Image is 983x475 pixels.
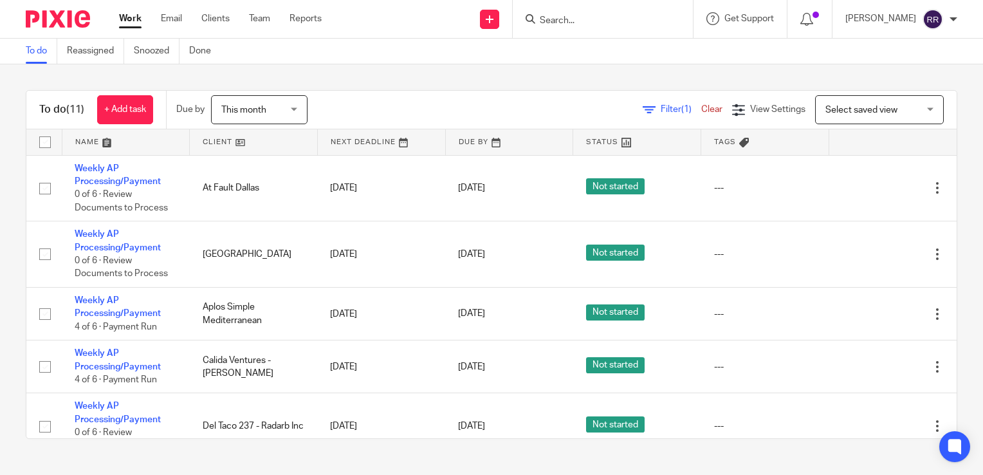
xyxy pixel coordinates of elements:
span: Not started [586,304,645,321]
input: Search [538,15,654,27]
span: 4 of 6 · Payment Run [75,322,157,331]
div: --- [714,308,816,321]
span: 0 of 6 · Review Documents to Process [75,190,168,212]
span: [DATE] [458,183,485,192]
a: Team [249,12,270,25]
a: Email [161,12,182,25]
a: Clients [201,12,230,25]
span: (11) [66,104,84,115]
a: + Add task [97,95,153,124]
a: Done [189,39,221,64]
td: Del Taco 237 - Radarb Inc [190,393,318,460]
span: 4 of 6 · Payment Run [75,375,157,384]
a: Weekly AP Processing/Payment [75,164,161,186]
td: Aplos Simple Mediterranean [190,288,318,340]
span: Filter [661,105,701,114]
span: Not started [586,357,645,373]
a: To do [26,39,57,64]
a: Weekly AP Processing/Payment [75,402,161,424]
span: 0 of 6 · Review Documents to Process [75,256,168,279]
a: Reassigned [67,39,124,64]
span: View Settings [750,105,805,114]
td: At Fault Dallas [190,155,318,221]
div: --- [714,360,816,373]
a: Reports [289,12,322,25]
h1: To do [39,103,84,116]
span: (1) [681,105,692,114]
span: [DATE] [458,422,485,431]
td: [DATE] [317,288,445,340]
td: [DATE] [317,155,445,221]
a: Work [119,12,142,25]
span: Not started [586,416,645,433]
td: [GEOGRAPHIC_DATA] [190,221,318,288]
td: [DATE] [317,340,445,393]
a: Weekly AP Processing/Payment [75,349,161,371]
img: svg%3E [923,9,943,30]
span: Select saved view [825,106,897,115]
a: Weekly AP Processing/Payment [75,296,161,318]
a: Weekly AP Processing/Payment [75,230,161,252]
span: This month [221,106,266,115]
p: Due by [176,103,205,116]
div: --- [714,248,816,261]
span: Get Support [724,14,774,23]
span: Not started [586,178,645,194]
span: 0 of 6 · Review Documents to Process [75,428,168,451]
div: --- [714,182,816,194]
img: Pixie [26,10,90,28]
span: [DATE] [458,250,485,259]
a: Clear [701,105,722,114]
td: [DATE] [317,221,445,288]
td: Calida Ventures - [PERSON_NAME] [190,340,318,393]
div: --- [714,420,816,433]
span: Not started [586,245,645,261]
span: [DATE] [458,362,485,371]
p: [PERSON_NAME] [845,12,916,25]
span: Tags [714,138,736,145]
a: Snoozed [134,39,179,64]
td: [DATE] [317,393,445,460]
span: [DATE] [458,310,485,319]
